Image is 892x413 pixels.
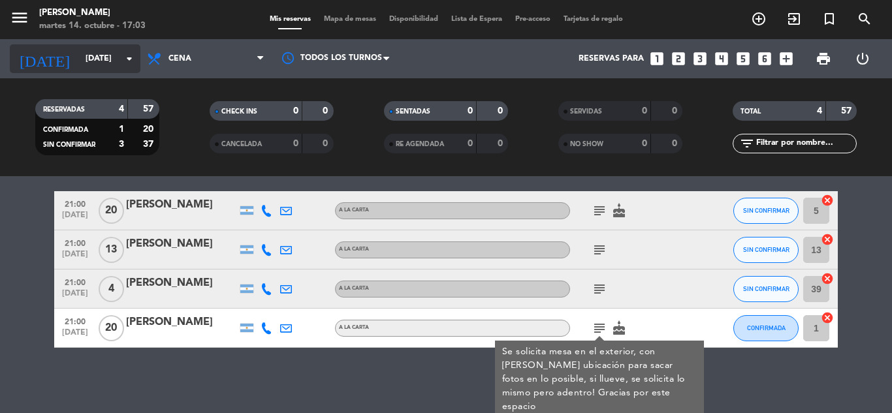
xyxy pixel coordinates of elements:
[339,207,369,213] span: A LA CARTA
[642,106,647,115] strong: 0
[733,237,799,263] button: SIN CONFIRMAR
[168,54,191,63] span: Cena
[821,233,834,246] i: cancel
[43,142,95,148] span: SIN CONFIRMAR
[821,272,834,285] i: cancel
[611,320,627,336] i: cake
[126,275,237,292] div: [PERSON_NAME]
[648,50,665,67] i: looks_one
[821,311,834,324] i: cancel
[778,50,795,67] i: add_box
[592,242,607,258] i: subject
[747,324,786,331] span: CONFIRMADA
[323,139,330,148] strong: 0
[509,16,557,23] span: Pre-acceso
[99,237,124,263] span: 13
[59,211,91,226] span: [DATE]
[816,51,831,67] span: print
[339,286,369,291] span: A LA CARTA
[126,314,237,331] div: [PERSON_NAME]
[143,125,156,134] strong: 20
[143,140,156,149] strong: 37
[383,16,445,23] span: Disponibilidad
[498,106,505,115] strong: 0
[10,8,29,27] i: menu
[126,196,237,213] div: [PERSON_NAME]
[59,196,91,211] span: 21:00
[468,106,473,115] strong: 0
[59,313,91,328] span: 21:00
[743,285,789,292] span: SIN CONFIRMAR
[445,16,509,23] span: Lista de Espera
[126,236,237,252] div: [PERSON_NAME]
[263,16,317,23] span: Mis reservas
[713,50,730,67] i: looks_4
[10,44,79,73] i: [DATE]
[642,139,647,148] strong: 0
[755,136,856,151] input: Filtrar por nombre...
[317,16,383,23] span: Mapa de mesas
[857,11,872,27] i: search
[733,315,799,341] button: CONFIRMADA
[59,328,91,343] span: [DATE]
[733,198,799,224] button: SIN CONFIRMAR
[221,141,262,147] span: CANCELADA
[121,51,137,67] i: arrow_drop_down
[59,289,91,304] span: [DATE]
[817,106,822,115] strong: 4
[43,127,88,133] span: CONFIRMADA
[10,8,29,32] button: menu
[43,106,85,113] span: RESERVADAS
[557,16,629,23] span: Tarjetas de regalo
[99,315,124,341] span: 20
[99,276,124,302] span: 4
[821,11,837,27] i: turned_in_not
[579,54,644,63] span: Reservas para
[692,50,709,67] i: looks_3
[786,11,802,27] i: exit_to_app
[570,108,602,115] span: SERVIDAS
[611,203,627,219] i: cake
[59,235,91,250] span: 21:00
[592,281,607,297] i: subject
[323,106,330,115] strong: 0
[221,108,257,115] span: CHECK INS
[741,108,761,115] span: TOTAL
[743,207,789,214] span: SIN CONFIRMAR
[119,140,124,149] strong: 3
[672,106,680,115] strong: 0
[739,136,755,151] i: filter_list
[843,39,882,78] div: LOG OUT
[39,20,146,33] div: martes 14. octubre - 17:03
[339,247,369,252] span: A LA CARTA
[672,139,680,148] strong: 0
[670,50,687,67] i: looks_two
[855,51,870,67] i: power_settings_new
[756,50,773,67] i: looks_6
[293,106,298,115] strong: 0
[293,139,298,148] strong: 0
[592,320,607,336] i: subject
[735,50,752,67] i: looks_5
[59,250,91,265] span: [DATE]
[99,198,124,224] span: 20
[59,274,91,289] span: 21:00
[498,139,505,148] strong: 0
[396,141,444,147] span: RE AGENDADA
[821,194,834,207] i: cancel
[39,7,146,20] div: [PERSON_NAME]
[841,106,854,115] strong: 57
[396,108,430,115] span: SENTADAS
[119,125,124,134] strong: 1
[751,11,767,27] i: add_circle_outline
[339,325,369,330] span: A LA CARTA
[468,139,473,148] strong: 0
[570,141,603,147] span: NO SHOW
[119,104,124,114] strong: 4
[143,104,156,114] strong: 57
[743,246,789,253] span: SIN CONFIRMAR
[592,203,607,219] i: subject
[733,276,799,302] button: SIN CONFIRMAR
